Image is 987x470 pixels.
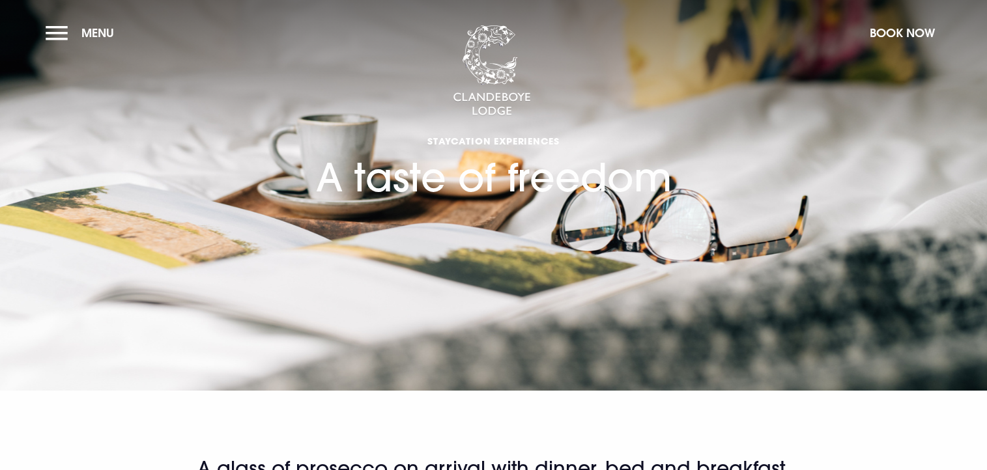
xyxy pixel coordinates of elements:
[453,25,531,117] img: Clandeboye Lodge
[81,25,114,40] span: Menu
[316,135,672,147] span: Staycation Experiences
[46,19,121,47] button: Menu
[316,76,672,200] h1: A taste of freedom
[863,19,941,47] button: Book Now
